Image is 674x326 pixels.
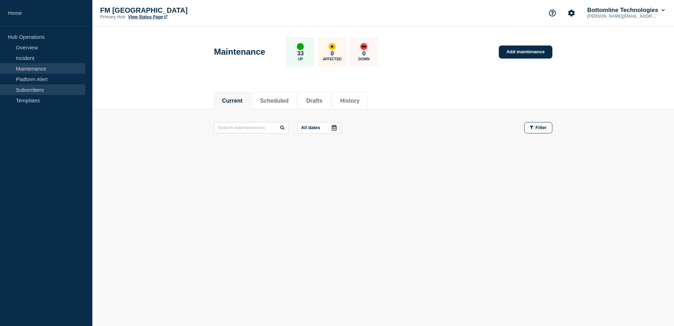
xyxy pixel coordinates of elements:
[100,6,241,14] p: FM [GEOGRAPHIC_DATA]
[297,43,304,50] div: up
[586,14,659,19] p: [PERSON_NAME][EMAIL_ADDRESS][PERSON_NAME][DOMAIN_NAME]
[362,50,366,57] p: 0
[524,122,552,133] button: Filter
[128,14,167,19] a: View Status Page
[260,98,289,104] button: Scheduled
[214,122,289,133] input: Search maintenances
[306,98,323,104] button: Drafts
[499,46,552,59] a: Add maintenance
[301,125,320,130] p: All dates
[545,6,560,20] button: Support
[297,122,341,133] button: All dates
[564,6,579,20] button: Account settings
[535,125,547,130] span: Filter
[359,57,370,61] p: Down
[214,47,265,57] h1: Maintenance
[360,43,367,50] div: down
[297,50,304,57] p: 33
[298,57,303,61] p: Up
[340,98,360,104] button: History
[100,14,125,19] p: Primary Hub
[331,50,334,57] p: 0
[222,98,243,104] button: Current
[586,7,666,14] button: Bottomline Technologies
[329,43,336,50] div: affected
[323,57,342,61] p: Affected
